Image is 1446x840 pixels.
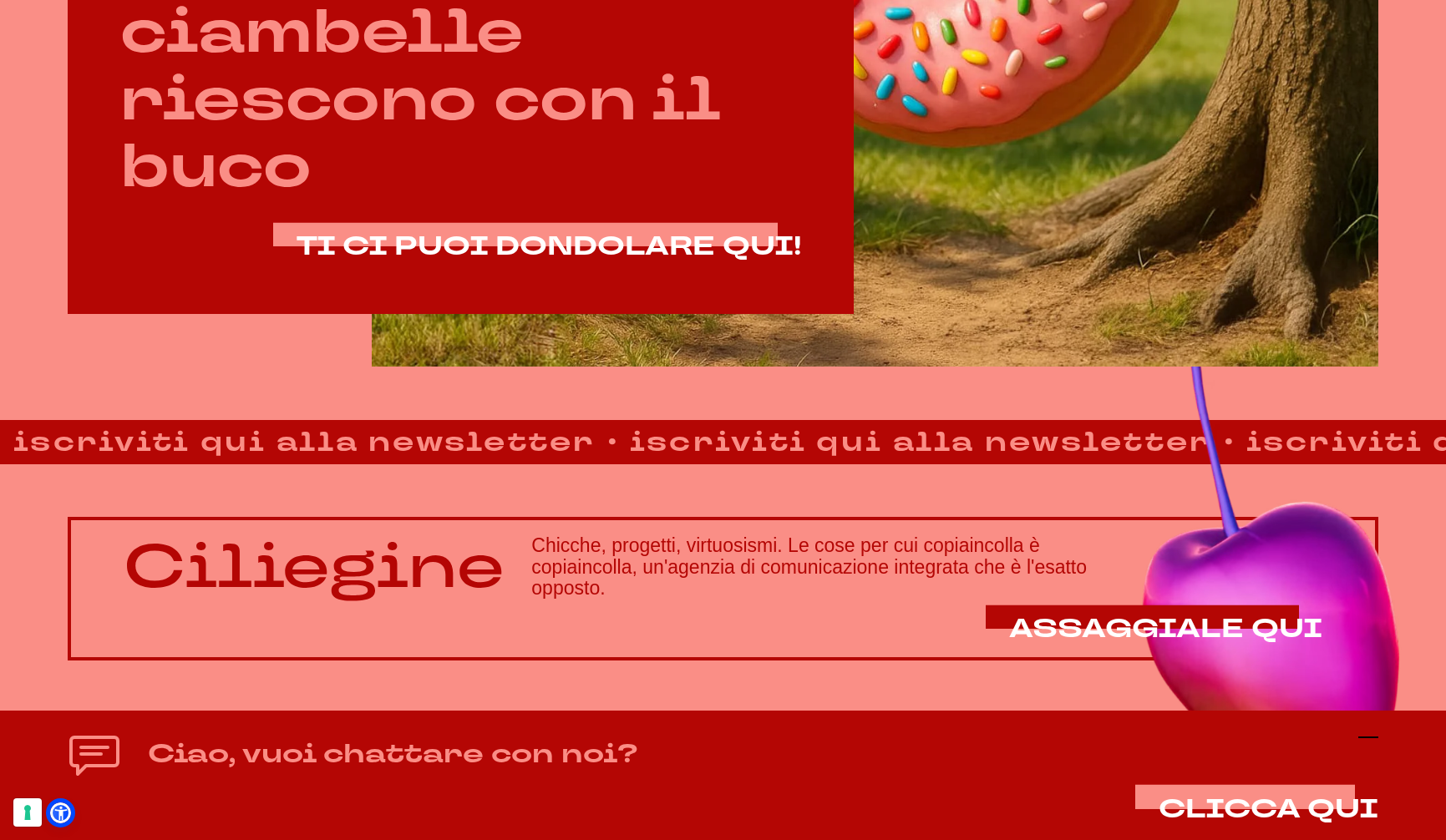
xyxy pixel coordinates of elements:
button: CLICCA QUI [1159,794,1378,823]
h4: Ciao, vuoi chattare con noi? [148,734,638,774]
a: ASSAGGIALE QUI [1009,614,1322,643]
a: TI CI PUOI DONDOLARE QUI! [297,231,801,261]
button: Le tue preferenze relative al consenso per le tecnologie di tracciamento [13,798,42,827]
span: CLICCA QUI [1159,791,1378,827]
p: Ciliegine [124,534,505,600]
h3: Chicche, progetti, virtuosismi. Le cose per cui copiaincolla è copiaincolla, un'agenzia di comuni... [531,535,1322,599]
span: ASSAGGIALE QUI [1009,610,1322,646]
span: TI CI PUOI DONDOLARE QUI! [297,228,801,264]
strong: iscriviti qui alla newsletter [602,422,1212,463]
a: Open Accessibility Menu [50,802,71,823]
